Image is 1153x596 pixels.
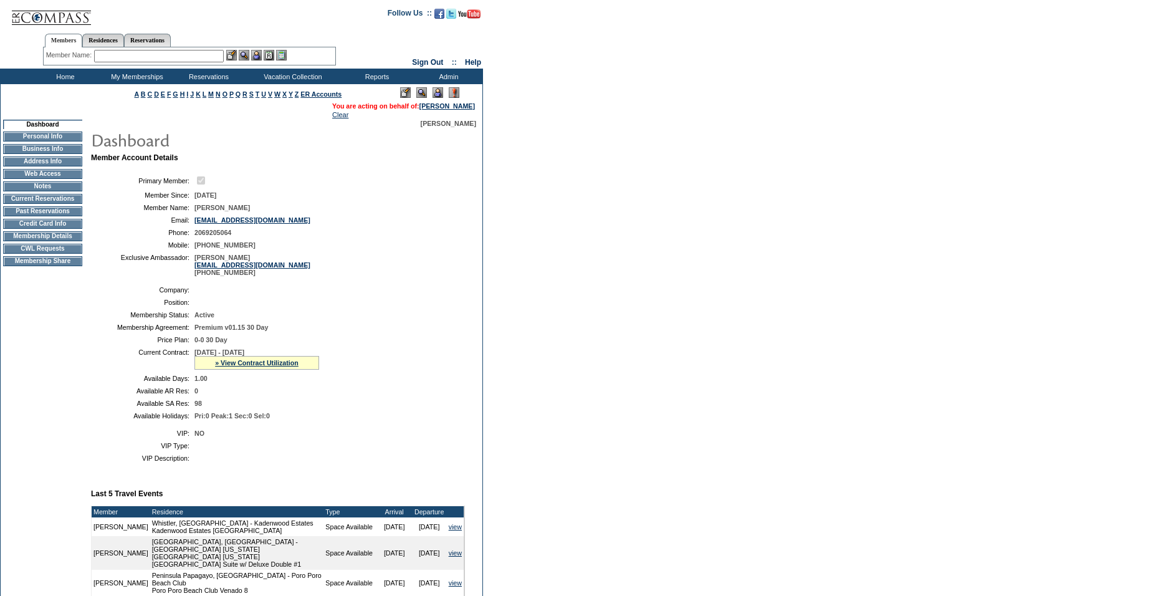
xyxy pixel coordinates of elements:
[3,144,82,154] td: Business Info
[90,127,340,152] img: pgTtlDashboard.gif
[124,34,171,47] a: Reservations
[323,517,376,536] td: Space Available
[274,90,280,98] a: W
[323,506,376,517] td: Type
[147,90,152,98] a: C
[141,90,146,98] a: B
[449,523,462,531] a: view
[300,90,342,98] a: ER Accounts
[96,375,189,382] td: Available Days:
[194,375,208,382] span: 1.00
[3,231,82,241] td: Membership Details
[96,412,189,420] td: Available Holidays:
[180,90,185,98] a: H
[203,90,206,98] a: L
[194,336,227,344] span: 0-0 30 Day
[3,244,82,254] td: CWL Requests
[449,549,462,557] a: view
[449,87,459,98] img: Log Concern/Member Elevation
[434,9,444,19] img: Become our fan on Facebook
[96,175,189,186] td: Primary Member:
[421,120,476,127] span: [PERSON_NAME]
[96,229,189,236] td: Phone:
[96,454,189,462] td: VIP Description:
[194,430,204,437] span: NO
[3,169,82,179] td: Web Access
[150,536,324,570] td: [GEOGRAPHIC_DATA], [GEOGRAPHIC_DATA] - [GEOGRAPHIC_DATA] [US_STATE] [GEOGRAPHIC_DATA] [US_STATE][...
[208,90,214,98] a: M
[82,34,124,47] a: Residences
[194,348,244,356] span: [DATE] - [DATE]
[239,50,249,60] img: View
[196,90,201,98] a: K
[419,102,475,110] a: [PERSON_NAME]
[236,90,241,98] a: Q
[92,506,150,517] td: Member
[92,536,150,570] td: [PERSON_NAME]
[449,579,462,587] a: view
[190,90,194,98] a: J
[194,324,268,331] span: Premium v01.15 30 Day
[465,58,481,67] a: Help
[323,536,376,570] td: Space Available
[332,111,348,118] a: Clear
[194,204,250,211] span: [PERSON_NAME]
[289,90,293,98] a: Y
[412,570,447,596] td: [DATE]
[412,506,447,517] td: Departure
[3,206,82,216] td: Past Reservations
[171,69,243,84] td: Reservations
[377,517,412,536] td: [DATE]
[458,9,481,19] img: Subscribe to our YouTube Channel
[186,90,188,98] a: I
[242,90,247,98] a: R
[452,58,457,67] span: ::
[96,430,189,437] td: VIP:
[28,69,100,84] td: Home
[434,12,444,20] a: Become our fan on Facebook
[96,324,189,331] td: Membership Agreement:
[96,348,189,370] td: Current Contract:
[222,90,227,98] a: O
[458,12,481,20] a: Subscribe to our YouTube Channel
[96,311,189,319] td: Membership Status:
[282,90,287,98] a: X
[243,69,340,84] td: Vacation Collection
[173,90,178,98] a: G
[323,570,376,596] td: Space Available
[96,241,189,249] td: Mobile:
[3,219,82,229] td: Credit Card Info
[96,400,189,407] td: Available SA Res:
[92,570,150,596] td: [PERSON_NAME]
[150,506,324,517] td: Residence
[96,191,189,199] td: Member Since:
[91,153,178,162] b: Member Account Details
[3,256,82,266] td: Membership Share
[446,12,456,20] a: Follow us on Twitter
[96,387,189,395] td: Available AR Res:
[135,90,139,98] a: A
[92,517,150,536] td: [PERSON_NAME]
[377,570,412,596] td: [DATE]
[400,87,411,98] img: Edit Mode
[377,536,412,570] td: [DATE]
[3,181,82,191] td: Notes
[268,90,272,98] a: V
[256,90,260,98] a: T
[91,489,163,498] b: Last 5 Travel Events
[433,87,443,98] img: Impersonate
[96,299,189,306] td: Position:
[3,156,82,166] td: Address Info
[3,120,82,129] td: Dashboard
[332,102,475,110] span: You are acting on behalf of:
[96,336,189,344] td: Price Plan:
[194,216,310,224] a: [EMAIL_ADDRESS][DOMAIN_NAME]
[161,90,165,98] a: E
[276,50,287,60] img: b_calculator.gif
[249,90,254,98] a: S
[412,58,443,67] a: Sign Out
[229,90,234,98] a: P
[194,229,231,236] span: 2069205064
[194,241,256,249] span: [PHONE_NUMBER]
[295,90,299,98] a: Z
